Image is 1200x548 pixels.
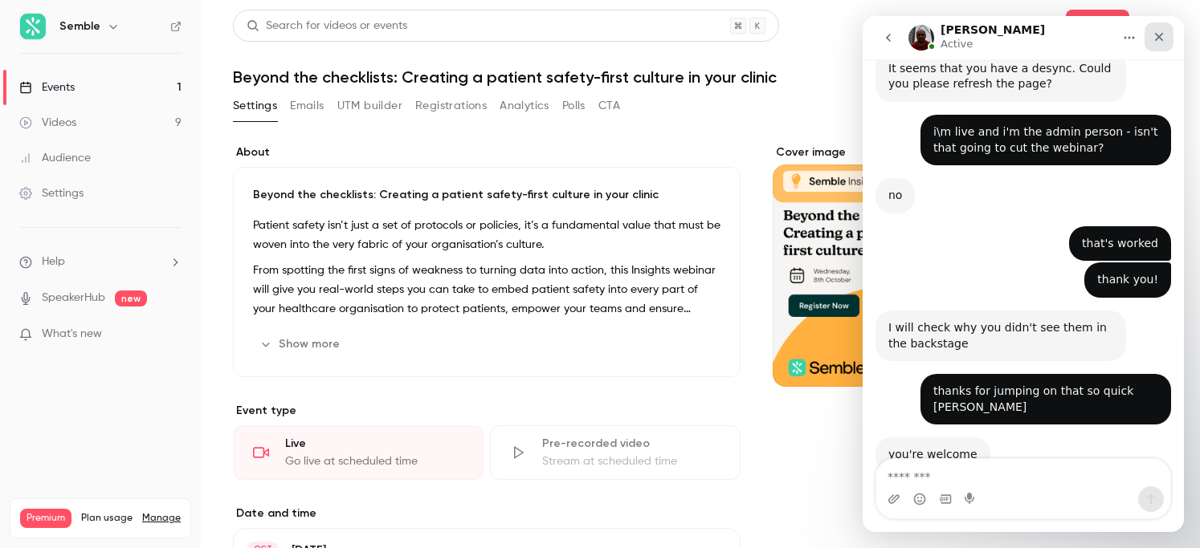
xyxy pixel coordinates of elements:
h1: Beyond the checklists: Creating a patient safety-first culture in your clinic [233,67,1168,87]
label: Cover image [773,144,1168,160]
label: Date and time [233,505,741,522]
button: CTA [598,93,620,119]
a: SpeakerHub [42,290,105,306]
label: About [233,144,741,160]
iframe: Intercom live chat [863,16,1184,532]
h6: Semble [59,18,100,35]
span: new [115,290,147,306]
li: help-dropdown-opener [19,254,182,270]
div: Videos [19,115,76,131]
button: Polls [562,93,586,119]
div: LiveGo live at scheduled time [233,425,484,480]
div: Settings [19,185,84,201]
div: Audience [19,150,91,166]
span: What's new [42,326,102,343]
p: Patient safety isn’t just a set of protocols or policies, it’s a fundamental value that must be w... [253,216,720,254]
iframe: Noticeable Trigger [162,327,182,342]
a: Manage [142,512,181,525]
button: Analytics [500,93,549,119]
p: From spotting the first signs of weakness to turning data into action, this Insights webinar will... [253,261,720,319]
div: Live [285,436,463,452]
img: Semble [20,14,46,39]
button: Emails [290,93,324,119]
span: Plan usage [81,512,133,525]
button: Registrations [415,93,487,119]
div: Events [19,79,75,95]
button: UTM builder [337,93,402,119]
button: Show more [253,331,349,357]
button: Share [1066,10,1129,42]
div: Go live at scheduled time [285,453,463,469]
span: Premium [20,509,71,528]
div: Search for videos or events [247,18,407,35]
div: Pre-recorded video [542,436,720,452]
p: Event type [233,403,741,419]
section: Cover image [773,144,1168,387]
div: Pre-recorded videoStream at scheduled time [490,425,741,480]
button: Settings [233,93,277,119]
span: Help [42,254,65,270]
p: Beyond the checklists: Creating a patient safety-first culture in your clinic [253,187,720,203]
div: Stream at scheduled time [542,453,720,469]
